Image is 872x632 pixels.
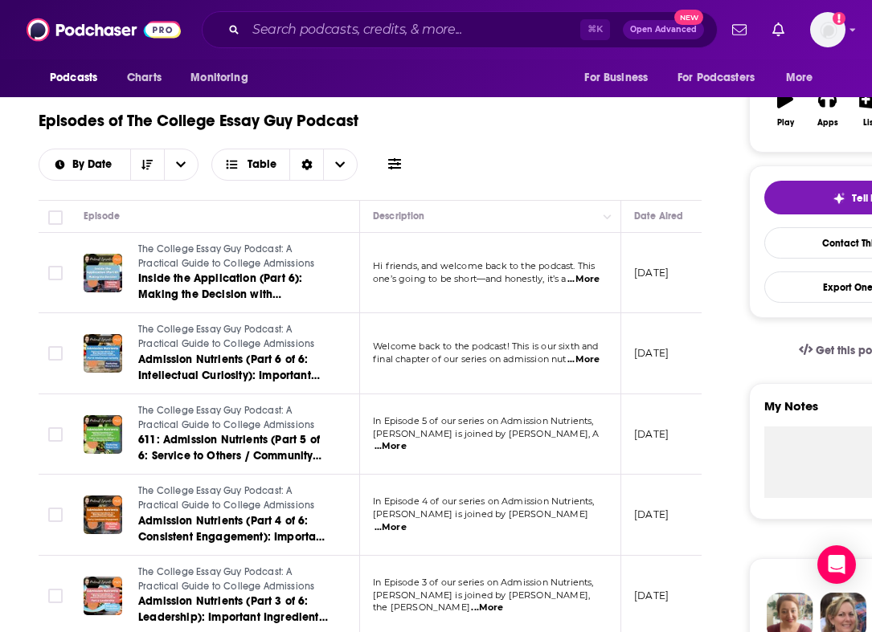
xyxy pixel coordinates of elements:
[72,159,117,170] span: By Date
[48,508,63,522] span: Toggle select row
[138,405,314,430] span: The College Essay Guy Podcast: A Practical Guide to College Admissions
[634,427,669,441] p: [DATE]
[39,149,199,181] h2: Choose List sort
[598,207,617,226] button: Column Actions
[764,80,806,137] button: Play
[138,324,314,349] span: The College Essay Guy Podcast: A Practical Guide to College Admissions
[630,26,697,34] span: Open Advanced
[766,16,791,43] a: Show notifications dropdown
[806,80,848,137] button: Apps
[138,514,326,592] span: Admission Nutrients (Part 4 of 6: Consistent Engagement): Important Ingredients for a Well-Balanc...
[567,273,600,286] span: ...More
[164,149,198,180] button: open menu
[373,273,567,284] span: one’s going to be short—and honestly, it’s a
[817,118,838,128] div: Apps
[138,323,331,351] a: The College Essay Guy Podcast: A Practical Guide to College Admissions
[471,601,503,614] span: ...More
[375,521,407,534] span: ...More
[211,149,358,181] button: Choose View
[138,485,314,511] span: The College Essay Guy Podcast: A Practical Guide to College Admissions
[634,589,669,602] p: [DATE]
[777,118,794,128] div: Play
[674,10,703,25] span: New
[138,513,331,545] a: Admission Nutrients (Part 4 of 6: Consistent Engagement): Important Ingredients for a Well-Balanc...
[289,149,323,180] div: Sort Direction
[817,545,856,584] div: Open Intercom Messenger
[127,67,162,89] span: Charts
[138,243,331,271] a: The College Essay Guy Podcast: A Practical Guide to College Admissions
[726,16,753,43] a: Show notifications dropdown
[810,12,845,47] button: Show profile menu
[138,243,314,269] span: The College Essay Guy Podcast: A Practical Guide to College Admissions
[179,63,268,93] button: open menu
[138,593,331,626] a: Admission Nutrients (Part 3 of 6: Leadership): Important Ingredients for a Well-Balanced College ...
[117,63,171,93] a: Charts
[39,111,358,131] h1: Episodes of The College Essay Guy Podcast
[373,340,599,352] span: Welcome back to the podcast! This is our sixth and
[373,495,595,507] span: In Episode 4 of our series on Admission Nutrients,
[775,63,833,93] button: open menu
[373,353,567,365] span: final chapter of our series on admission nut
[138,433,330,527] span: 611: Admission Nutrients (Part 5 of 6: Service to Others / Community Impact): Important Ingredien...
[567,353,600,366] span: ...More
[373,589,590,614] span: [PERSON_NAME] is joined by [PERSON_NAME], the [PERSON_NAME]
[833,192,845,205] img: tell me why sparkle
[373,206,424,226] div: Description
[833,12,845,25] svg: Add a profile image
[138,271,304,317] span: Inside the Application (Part 6): Making the Decision with [PERSON_NAME], Class of 2025
[48,346,63,361] span: Toggle select row
[375,440,407,453] span: ...More
[678,67,755,89] span: For Podcasters
[580,19,610,40] span: ⌘ K
[50,67,97,89] span: Podcasts
[27,14,181,45] img: Podchaser - Follow, Share and Rate Podcasts
[623,20,704,39] button: Open AdvancedNew
[634,206,683,226] div: Date Aired
[246,17,580,43] input: Search podcasts, credits, & more...
[634,508,669,521] p: [DATE]
[373,577,594,588] span: In Episode 3 of our series on Admission Nutrients,
[634,346,669,360] p: [DATE]
[810,12,845,47] img: User Profile
[373,428,599,439] span: [PERSON_NAME] is joined by [PERSON_NAME], A
[138,565,331,593] a: The College Essay Guy Podcast: A Practical Guide to College Admissions
[48,427,63,442] span: Toggle select row
[634,266,669,279] p: [DATE]
[373,415,594,426] span: In Episode 5 of our series on Admission Nutrients,
[138,432,331,464] a: 611: Admission Nutrients (Part 5 of 6: Service to Others / Community Impact): Important Ingredien...
[248,159,276,170] span: Table
[810,12,845,47] span: Logged in as maggielindenberg
[202,11,718,48] div: Search podcasts, credits, & more...
[138,352,331,384] a: Admission Nutrients (Part 6 of 6: Intellectual Curiosity): Important Ingredients for a Well-Balan...
[138,271,331,303] a: Inside the Application (Part 6): Making the Decision with [PERSON_NAME], Class of 2025
[584,67,648,89] span: For Business
[138,353,320,430] span: Admission Nutrients (Part 6 of 6: Intellectual Curiosity): Important Ingredients for a Well-Balan...
[138,484,331,512] a: The College Essay Guy Podcast: A Practical Guide to College Admissions
[138,566,314,592] span: The College Essay Guy Podcast: A Practical Guide to College Admissions
[786,67,813,89] span: More
[190,67,248,89] span: Monitoring
[667,63,778,93] button: open menu
[130,149,164,180] button: Sort Direction
[138,404,331,432] a: The College Essay Guy Podcast: A Practical Guide to College Admissions
[48,266,63,280] span: Toggle select row
[573,63,668,93] button: open menu
[373,260,595,271] span: Hi friends, and welcome back to the podcast. This
[39,159,130,170] button: open menu
[373,508,588,520] span: [PERSON_NAME] is joined by [PERSON_NAME]
[39,63,118,93] button: open menu
[84,206,120,226] div: Episode
[48,589,63,603] span: Toggle select row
